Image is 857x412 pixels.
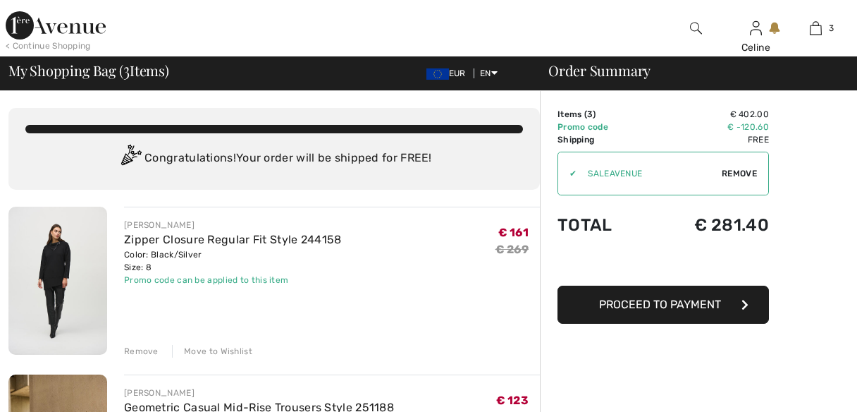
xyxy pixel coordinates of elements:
[124,345,159,358] div: Remove
[124,233,342,246] a: Zipper Closure Regular Fit Style 244158
[810,20,822,37] img: My Bag
[498,226,529,239] span: € 161
[495,243,529,256] s: € 269
[557,249,769,281] iframe: PayPal
[599,298,721,311] span: Proceed to Payment
[750,21,762,35] a: Sign In
[124,274,342,286] div: Promo code can be applied to this item
[531,63,849,78] div: Order Summary
[557,108,646,121] td: Items ( )
[25,145,523,173] div: Congratulations! Your order will be shipped for FREE!
[557,121,646,133] td: Promo code
[722,167,757,180] span: Remove
[557,286,769,324] button: Proceed to Payment
[480,68,498,78] span: EN
[172,345,252,358] div: Move to Wishlist
[6,40,91,52] div: < Continue Shopping
[646,108,769,121] td: € 402.00
[646,133,769,146] td: Free
[750,20,762,37] img: My Info
[787,20,845,37] a: 3
[690,20,702,37] img: search the website
[587,109,593,119] span: 3
[496,394,529,407] span: € 123
[124,219,342,231] div: [PERSON_NAME]
[6,11,106,40] img: 1ère Avenue
[8,207,107,355] img: Zipper Closure Regular Fit Style 244158
[557,201,646,249] td: Total
[123,60,130,78] span: 3
[8,63,169,78] span: My Shopping Bag ( Items)
[426,68,449,80] img: Euro
[124,387,394,399] div: [PERSON_NAME]
[577,152,722,195] input: Promo code
[557,133,646,146] td: Shipping
[558,167,577,180] div: ✔
[426,68,471,78] span: EUR
[124,248,342,274] div: Color: Black/Silver Size: 8
[829,22,834,35] span: 3
[646,121,769,133] td: € -120.60
[727,40,785,55] div: Celine
[646,201,769,249] td: € 281.40
[116,145,144,173] img: Congratulation2.svg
